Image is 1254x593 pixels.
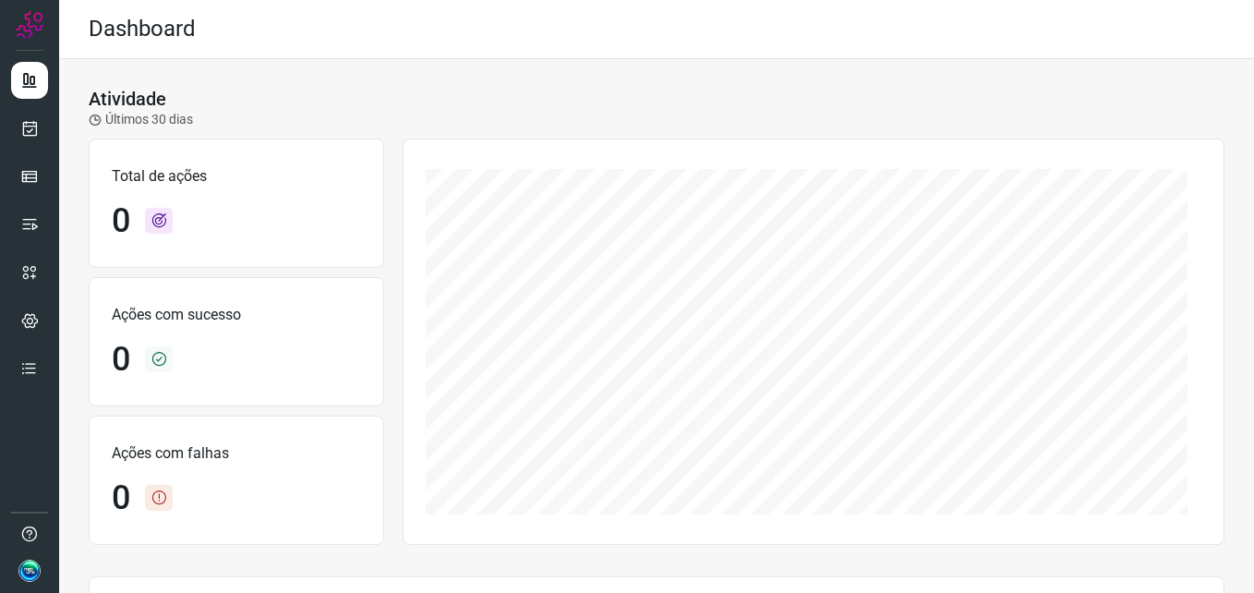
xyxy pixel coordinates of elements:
[112,442,361,465] p: Ações com falhas
[112,478,130,518] h1: 0
[112,165,361,188] p: Total de ações
[89,88,166,110] h3: Atividade
[16,11,43,39] img: Logo
[89,110,193,129] p: Últimos 30 dias
[112,340,130,380] h1: 0
[18,560,41,582] img: d1faacb7788636816442e007acca7356.jpg
[89,16,196,42] h2: Dashboard
[112,201,130,241] h1: 0
[112,304,361,326] p: Ações com sucesso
